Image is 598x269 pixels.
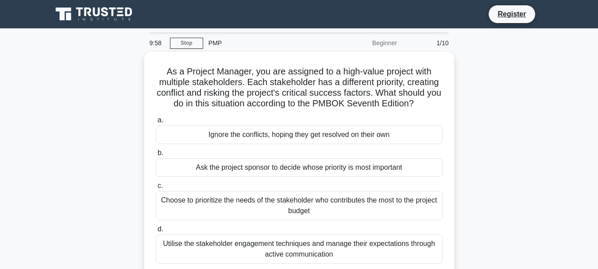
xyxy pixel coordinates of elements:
h5: As a Project Manager, you are assigned to a high-value project with multiple stakeholders. Each s... [155,66,444,109]
span: a. [158,116,163,124]
div: Ignore the conflicts, hoping they get resolved on their own [156,125,443,144]
div: Beginner [325,34,402,52]
div: 1/10 [402,34,454,52]
a: Stop [170,38,203,49]
span: b. [158,149,163,156]
div: Choose to prioritize the needs of the stakeholder who contributes the most to the project budget [156,191,443,220]
span: d. [158,225,163,233]
div: Utilise the stakeholder engagement techniques and manage their expectations through active commun... [156,234,443,264]
div: PMP [203,34,325,52]
a: Register [492,8,531,19]
div: Ask the project sponsor to decide whose priority is most important [156,158,443,177]
div: 9:58 [144,34,170,52]
span: c. [158,182,163,189]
